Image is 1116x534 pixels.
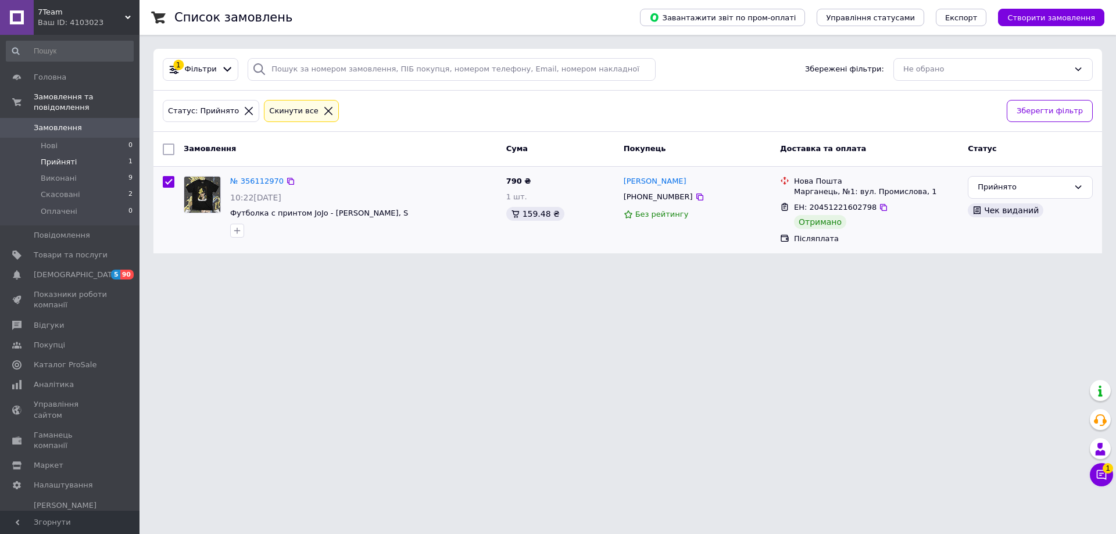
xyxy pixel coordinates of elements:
span: ЕН: 20451221602798 [794,203,877,212]
span: Прийняті [41,157,77,167]
span: Замовлення [184,144,236,153]
a: Футболка с принтом JoJo - [PERSON_NAME], S [230,209,408,217]
a: Фото товару [184,176,221,213]
div: Прийнято [978,181,1069,193]
span: 0 [128,141,133,151]
span: Завантажити звіт по пром-оплаті [649,12,796,23]
button: Зберегти фільтр [1007,100,1093,123]
span: 5 [111,270,120,279]
span: [DEMOGRAPHIC_DATA] [34,270,120,280]
span: Без рейтингу [635,210,689,218]
span: Покупець [624,144,666,153]
span: 1 [1103,463,1113,474]
button: Управління статусами [817,9,924,26]
span: Головна [34,72,66,83]
span: Оплачені [41,206,77,217]
a: № 356112970 [230,177,284,185]
button: Створити замовлення [998,9,1104,26]
input: Пошук за номером замовлення, ПІБ покупця, номером телефону, Email, номером накладної [248,58,656,81]
h1: Список замовлень [174,10,292,24]
span: Статус [968,144,997,153]
input: Пошук [6,41,134,62]
span: Показники роботи компанії [34,289,108,310]
div: Марганець, №1: вул. Промислова, 1 [794,187,958,197]
span: 1 шт. [506,192,527,201]
span: Маркет [34,460,63,471]
span: Гаманець компанії [34,430,108,451]
button: Чат з покупцем1 [1090,463,1113,486]
span: Фільтри [185,64,217,75]
a: [PERSON_NAME] [624,176,686,187]
span: 9 [128,173,133,184]
span: Налаштування [34,480,93,490]
div: [PHONE_NUMBER] [621,189,695,205]
span: 10:22[DATE] [230,193,281,202]
span: Товари та послуги [34,250,108,260]
span: Збережені фільтри: [805,64,884,75]
span: Cума [506,144,528,153]
span: Управління статусами [826,13,915,22]
span: Створити замовлення [1007,13,1095,22]
span: 90 [120,270,134,279]
button: Завантажити звіт по пром-оплаті [640,9,805,26]
span: Покупці [34,340,65,350]
span: 7Team [38,7,125,17]
span: Скасовані [41,189,80,200]
span: Виконані [41,173,77,184]
div: 1 [173,60,184,70]
span: Каталог ProSale [34,360,96,370]
div: Ваш ID: 4103023 [38,17,139,28]
span: Повідомлення [34,230,90,241]
a: Створити замовлення [986,13,1104,21]
div: 159.48 ₴ [506,207,564,221]
span: 2 [128,189,133,200]
span: Аналітика [34,379,74,390]
span: Експорт [945,13,978,22]
span: Нові [41,141,58,151]
span: 0 [128,206,133,217]
div: Статус: Прийнято [166,105,241,117]
div: Не обрано [903,63,1069,76]
span: Зберегти фільтр [1017,105,1083,117]
span: Замовлення [34,123,82,133]
span: Управління сайтом [34,399,108,420]
span: Замовлення та повідомлення [34,92,139,113]
span: Доставка та оплата [780,144,866,153]
span: 1 [128,157,133,167]
button: Експорт [936,9,987,26]
div: Cкинути все [267,105,321,117]
div: Чек виданий [968,203,1043,217]
img: Фото товару [184,177,220,213]
div: Післяплата [794,234,958,244]
div: Нова Пошта [794,176,958,187]
span: 790 ₴ [506,177,531,185]
span: Відгуки [34,320,64,331]
div: Отримано [794,215,846,229]
span: [PERSON_NAME] та рахунки [34,500,108,532]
